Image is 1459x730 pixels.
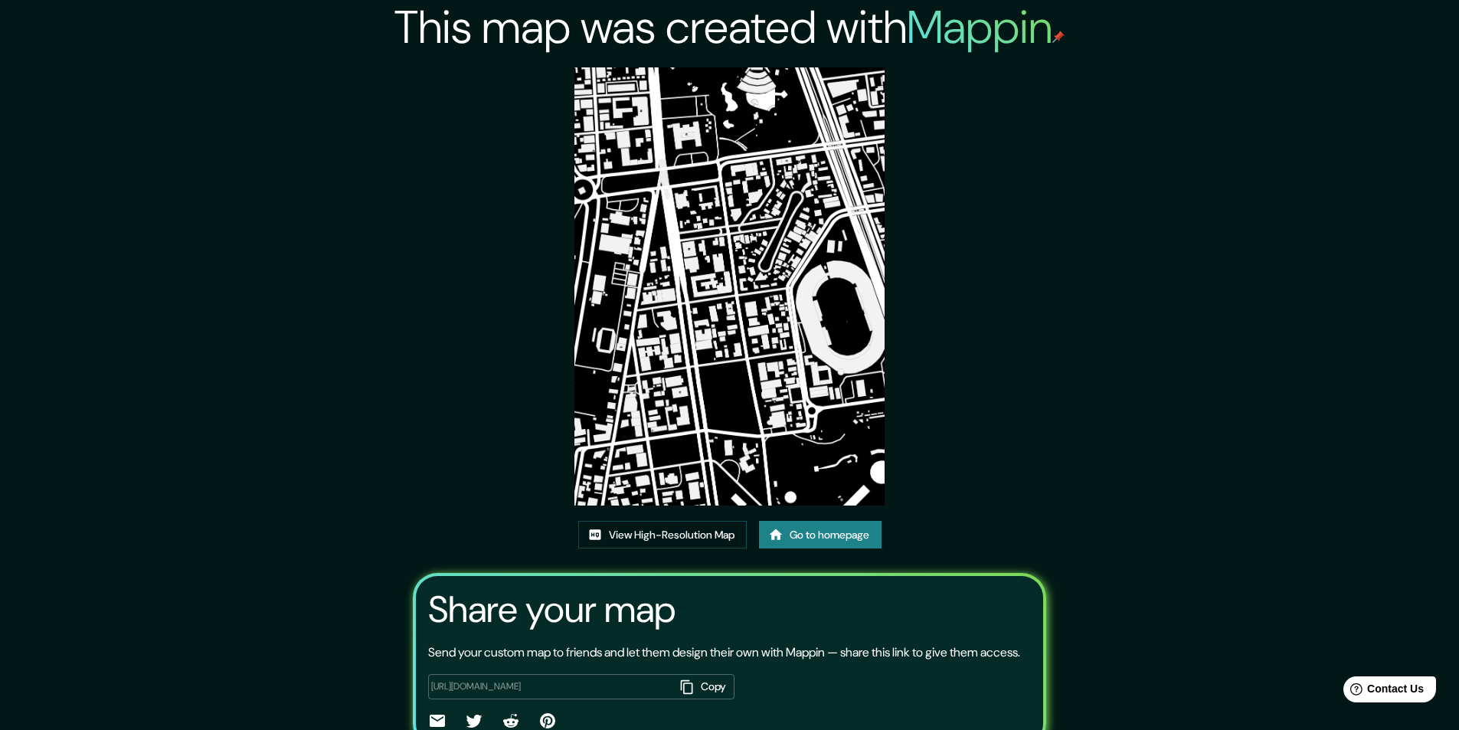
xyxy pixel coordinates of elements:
[574,67,884,506] img: created-map
[1323,670,1442,713] iframe: Help widget launcher
[578,521,747,549] a: View High-Resolution Map
[428,588,676,631] h3: Share your map
[1052,31,1065,43] img: mappin-pin
[675,674,734,699] button: Copy
[759,521,882,549] a: Go to homepage
[428,643,1020,662] p: Send your custom map to friends and let them design their own with Mappin — share this link to gi...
